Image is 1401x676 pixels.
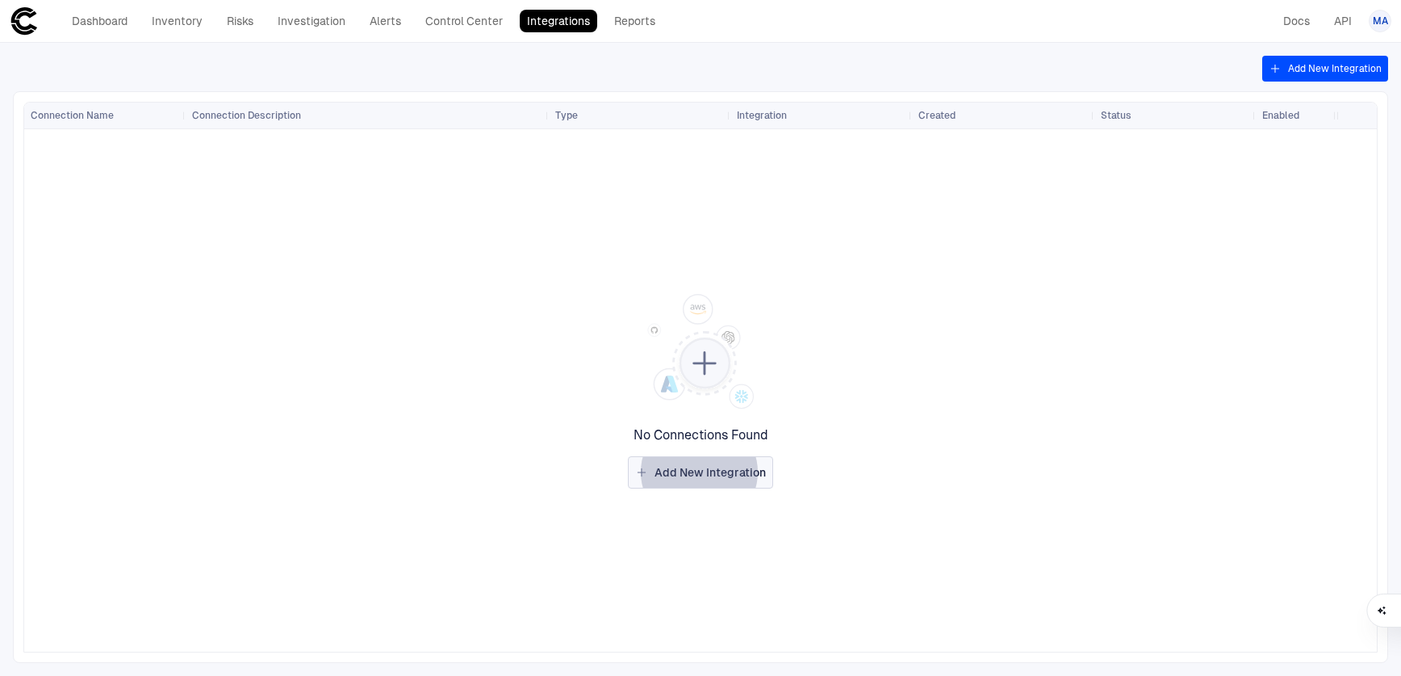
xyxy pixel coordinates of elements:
a: Reports [607,10,663,32]
button: Add New Integration [1262,56,1388,82]
span: Type [555,109,578,122]
a: Control Center [418,10,510,32]
button: MA [1369,10,1391,32]
span: Connection Description [192,109,301,122]
span: Enabled [1262,109,1299,122]
span: Integration [737,109,787,122]
span: No Connections Found [634,427,768,443]
span: MA [1373,15,1388,27]
a: Risks [220,10,261,32]
span: Created [918,109,956,122]
a: Dashboard [65,10,135,32]
a: Inventory [144,10,210,32]
span: Status [1101,109,1131,122]
a: Alerts [362,10,408,32]
span: Add New Integration [654,465,766,480]
button: Add New Integration [628,456,773,489]
a: API [1327,10,1359,32]
a: Docs [1276,10,1317,32]
a: Investigation [270,10,353,32]
span: Connection Name [31,109,114,122]
a: Integrations [520,10,597,32]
